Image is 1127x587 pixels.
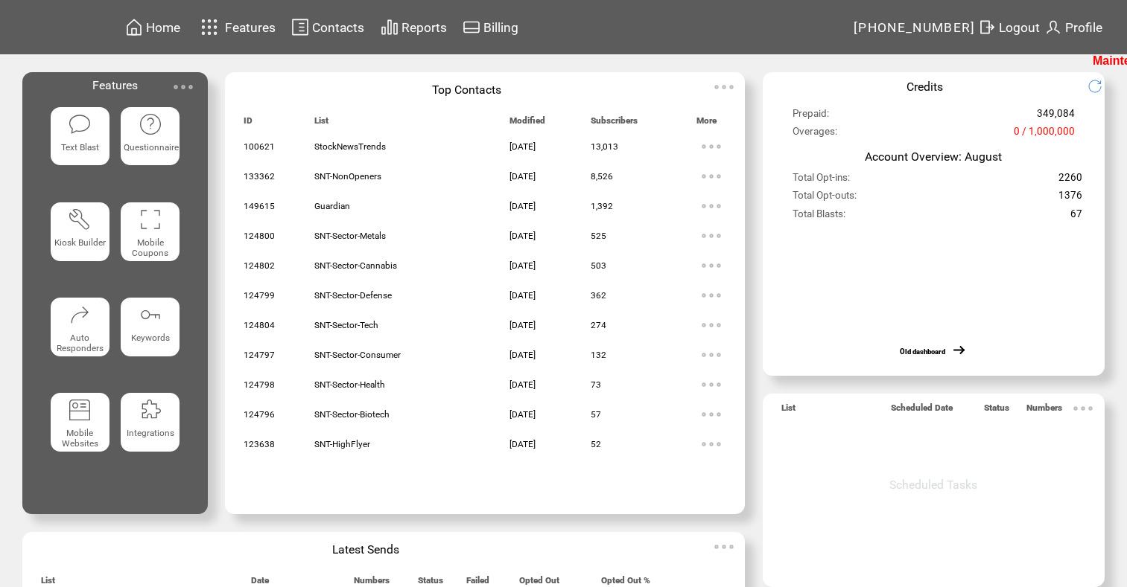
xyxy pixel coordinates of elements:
[591,171,613,182] span: 8,526
[244,350,275,360] span: 124797
[509,379,536,390] span: [DATE]
[197,15,223,39] img: features.svg
[244,379,275,390] span: 124798
[509,320,536,330] span: [DATE]
[709,532,739,562] img: ellypsis.svg
[591,260,606,271] span: 503
[139,303,162,327] img: keywords.svg
[332,542,399,556] span: Latest Sends
[509,141,536,152] span: [DATE]
[976,16,1042,39] a: Logout
[509,115,545,132] span: Modified
[131,333,170,343] span: Keywords
[312,20,364,35] span: Contacts
[509,290,536,301] span: [DATE]
[696,429,726,459] img: ellypsis.svg
[314,115,328,132] span: List
[121,298,180,381] a: Keywords
[132,237,168,258] span: Mobile Coupons
[1088,79,1114,94] img: refresh.png
[244,231,275,241] span: 124800
[314,260,397,271] span: SNT-Sector-Cannabis
[139,112,162,136] img: questionnaire.svg
[591,409,601,420] span: 57
[793,108,829,126] span: Prepaid:
[139,398,162,422] img: integrations.svg
[314,171,381,182] span: SNT-NonOpeners
[1026,402,1062,420] span: Numbers
[854,20,976,35] span: [PHONE_NUMBER]
[509,201,536,211] span: [DATE]
[463,18,480,36] img: creidtcard.svg
[709,72,739,102] img: ellypsis.svg
[314,290,392,301] span: SNT-Sector-Defense
[51,393,109,476] a: Mobile Websites
[124,142,179,153] span: Questionnaire
[509,231,536,241] span: [DATE]
[900,347,945,356] a: Old dashboard
[460,16,521,39] a: Billing
[432,83,501,97] span: Top Contacts
[591,141,618,152] span: 13,013
[793,126,837,144] span: Overages:
[194,13,279,42] a: Features
[509,439,536,449] span: [DATE]
[591,115,638,132] span: Subscribers
[865,150,1002,164] span: Account Overview: August
[793,172,850,190] span: Total Opt-ins:
[244,439,275,449] span: 123638
[225,20,276,35] span: Features
[244,115,253,132] span: ID
[68,303,92,327] img: auto-responders.svg
[696,280,726,310] img: ellypsis.svg
[1044,18,1062,36] img: profile.svg
[314,201,350,211] span: Guardian
[1058,172,1082,190] span: 2260
[509,171,536,182] span: [DATE]
[51,202,109,286] a: Kiosk Builder
[483,20,518,35] span: Billing
[889,478,977,492] span: Scheduled Tasks
[1065,20,1102,35] span: Profile
[509,350,536,360] span: [DATE]
[314,409,390,420] span: SNT-Sector-Biotech
[781,402,796,420] span: List
[244,260,275,271] span: 124802
[696,310,726,340] img: ellypsis.svg
[591,231,606,241] span: 525
[696,251,726,280] img: ellypsis.svg
[1070,208,1082,226] span: 67
[999,20,1040,35] span: Logout
[121,393,180,476] a: Integrations
[696,370,726,400] img: ellypsis.svg
[61,142,99,153] span: Text Blast
[591,290,606,301] span: 362
[244,141,275,152] span: 100621
[244,201,275,211] span: 149615
[381,18,399,36] img: chart.svg
[68,208,92,231] img: tool%201.svg
[509,409,536,420] span: [DATE]
[696,340,726,370] img: ellypsis.svg
[68,112,92,136] img: text-blast.svg
[68,398,92,422] img: mobile-websites.svg
[51,298,109,381] a: Auto Responders
[139,208,162,231] img: coupons.svg
[591,379,601,390] span: 73
[401,20,447,35] span: Reports
[591,439,601,449] span: 52
[891,402,953,420] span: Scheduled Date
[314,231,386,241] span: SNT-Sector-Metals
[92,78,138,92] span: Features
[696,400,726,429] img: ellypsis.svg
[1068,394,1098,423] img: ellypsis.svg
[244,290,275,301] span: 124799
[127,428,174,438] span: Integrations
[54,237,106,248] span: Kiosk Builder
[793,208,845,226] span: Total Blasts:
[314,439,370,449] span: SNT-HighFlyer
[509,260,536,271] span: [DATE]
[696,191,726,221] img: ellypsis.svg
[696,115,717,132] span: More
[696,132,726,161] img: ellypsis.svg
